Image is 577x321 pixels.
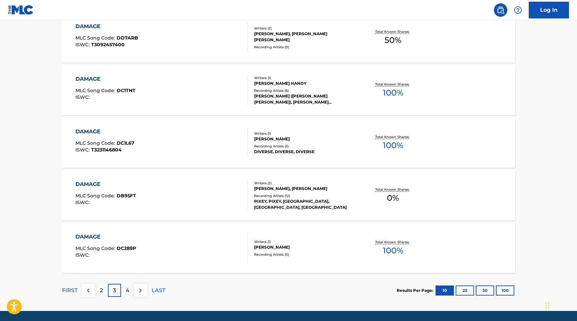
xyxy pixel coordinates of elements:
[62,65,515,115] a: DAMAGEMLC Song Code:DC1TNTISWC:Writers (1)[PERSON_NAME] HANDYRecording Artists (6)[PERSON_NAME] (...
[543,289,577,321] iframe: Chat Widget
[91,42,125,48] span: T3092457400
[254,93,355,105] div: [PERSON_NAME] ([PERSON_NAME] [PERSON_NAME]), [PERSON_NAME] ([PERSON_NAME] [PERSON_NAME]), [PERSON...
[254,31,355,43] div: [PERSON_NAME], [PERSON_NAME] [PERSON_NAME]
[529,2,569,18] a: Log In
[75,245,117,251] span: MLC Song Code :
[254,131,355,136] div: Writers ( 1 )
[91,147,122,153] span: T3231146804
[254,149,355,155] div: DIVERSE, DIVERSE, DIVERSE
[84,286,92,295] img: left
[254,186,355,192] div: [PERSON_NAME], [PERSON_NAME]
[75,42,91,48] span: ISWC :
[75,75,135,83] div: DAMAGE
[75,128,134,136] div: DAMAGE
[75,94,91,100] span: ISWC :
[456,285,474,296] button: 25
[75,233,136,241] div: DAMAGE
[254,80,355,86] div: [PERSON_NAME] HANDY
[375,29,411,34] p: Total Known Shares:
[375,187,411,192] p: Total Known Shares:
[117,140,134,146] span: DC1L67
[254,252,355,257] div: Recording Artists ( 0 )
[62,223,515,273] a: DAMAGEMLC Song Code:DC289PISWC:Writers (1)[PERSON_NAME]Recording Artists (0)Total Known Shares:100%
[75,22,138,30] div: DAMAGE
[545,296,550,316] div: Drag
[75,147,91,153] span: ISWC :
[100,286,103,295] p: 2
[62,118,515,168] a: DAMAGEMLC Song Code:DC1L67ISWC:T3231146804Writers (1)[PERSON_NAME]Recording Artists (3)DIVERSE, D...
[75,87,117,93] span: MLC Song Code :
[496,285,514,296] button: 100
[254,45,355,50] div: Recording Artists ( 0 )
[254,239,355,244] div: Writers ( 1 )
[254,136,355,142] div: [PERSON_NAME]
[383,245,403,257] span: 100 %
[136,286,145,295] img: right
[62,286,77,295] p: FIRST
[117,193,136,199] span: DB95FT
[75,140,117,146] span: MLC Song Code :
[254,198,355,210] div: PIXEY, PIXEY, [GEOGRAPHIC_DATA], [GEOGRAPHIC_DATA], [GEOGRAPHIC_DATA]
[494,3,507,17] a: Public Search
[75,193,117,199] span: MLC Song Code :
[75,35,117,41] span: MLC Song Code :
[62,170,515,220] a: DAMAGEMLC Song Code:DB95FTISWC:Writers (2)[PERSON_NAME], [PERSON_NAME]Recording Artists (12)PIXEY...
[75,199,91,205] span: ISWC :
[254,144,355,149] div: Recording Artists ( 3 )
[75,180,136,188] div: DAMAGE
[497,6,505,14] img: search
[383,87,403,99] span: 100 %
[75,252,91,258] span: ISWC :
[254,26,355,31] div: Writers ( 2 )
[375,82,411,87] p: Total Known Shares:
[113,286,116,295] p: 3
[436,285,454,296] button: 10
[397,287,435,294] p: Results Per Page:
[383,139,403,151] span: 100 %
[254,181,355,186] div: Writers ( 2 )
[387,192,399,204] span: 0 %
[117,87,135,93] span: DC1TNT
[254,193,355,198] div: Recording Artists ( 12 )
[375,134,411,139] p: Total Known Shares:
[375,240,411,245] p: Total Known Shares:
[117,245,136,251] span: DC289P
[511,3,525,17] div: Help
[126,286,129,295] p: 4
[152,286,165,295] p: LAST
[254,75,355,80] div: Writers ( 1 )
[117,35,138,41] span: DD7ARB
[62,12,515,63] a: DAMAGEMLC Song Code:DD7ARBISWC:T3092457400Writers (2)[PERSON_NAME], [PERSON_NAME] [PERSON_NAME]Re...
[476,285,494,296] button: 50
[254,88,355,93] div: Recording Artists ( 6 )
[254,244,355,250] div: [PERSON_NAME]
[8,5,34,15] img: MLC Logo
[514,6,522,14] img: help
[385,34,401,46] span: 50 %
